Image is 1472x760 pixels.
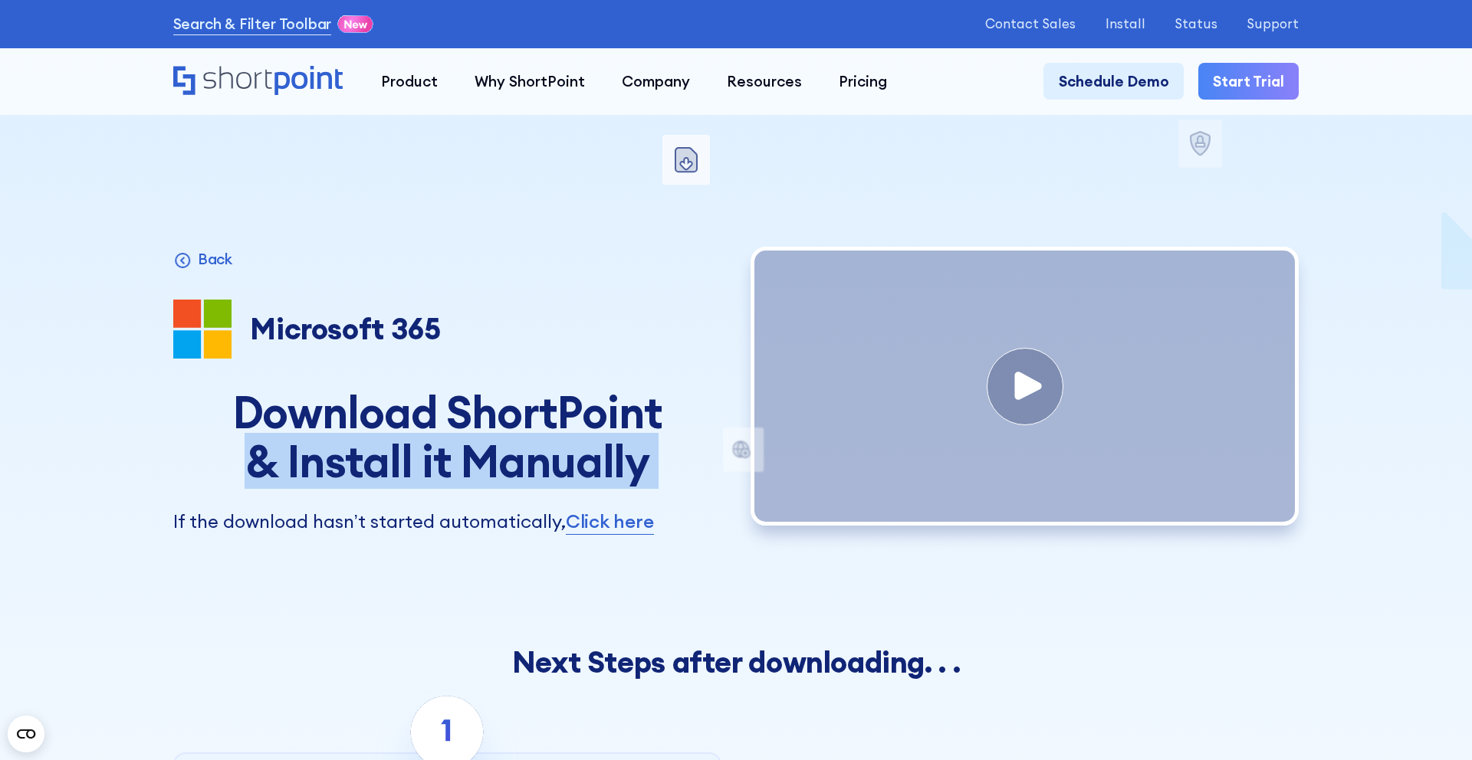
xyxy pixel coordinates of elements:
a: Search & Filter Toolbar [173,13,332,35]
span: . [953,644,961,680]
h2: Next Steps after downloading [173,645,1299,680]
a: Why ShortPoint [456,63,603,100]
div: Why ShortPoint [475,70,585,93]
a: Start Trial [1198,63,1299,100]
a: Schedule Demo [1043,63,1183,100]
p: If the download hasn’t started automatically, [173,507,721,535]
a: Support [1247,17,1299,31]
span: . [938,644,946,680]
a: Back [173,248,232,270]
div: Product [381,70,438,93]
iframe: Chat Widget [1196,582,1472,760]
button: Open CMP widget [8,716,44,752]
img: Microsoft 365 logo [173,300,232,359]
a: Product [363,63,456,100]
span: . [925,644,932,680]
a: Resources [708,63,820,100]
p: Microsoft 365 [250,312,440,346]
a: Contact Sales [985,17,1076,31]
div: Company [622,70,690,93]
h1: Download ShortPoint & Install it Manually [173,388,721,485]
a: Status [1175,17,1217,31]
div: Pricing [839,70,887,93]
a: Company [603,63,708,100]
a: Install [1106,17,1145,31]
a: Pricing [820,63,905,100]
a: Click here [566,507,654,535]
p: Back [198,248,232,270]
a: Home [173,66,344,98]
div: Resources [727,70,802,93]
